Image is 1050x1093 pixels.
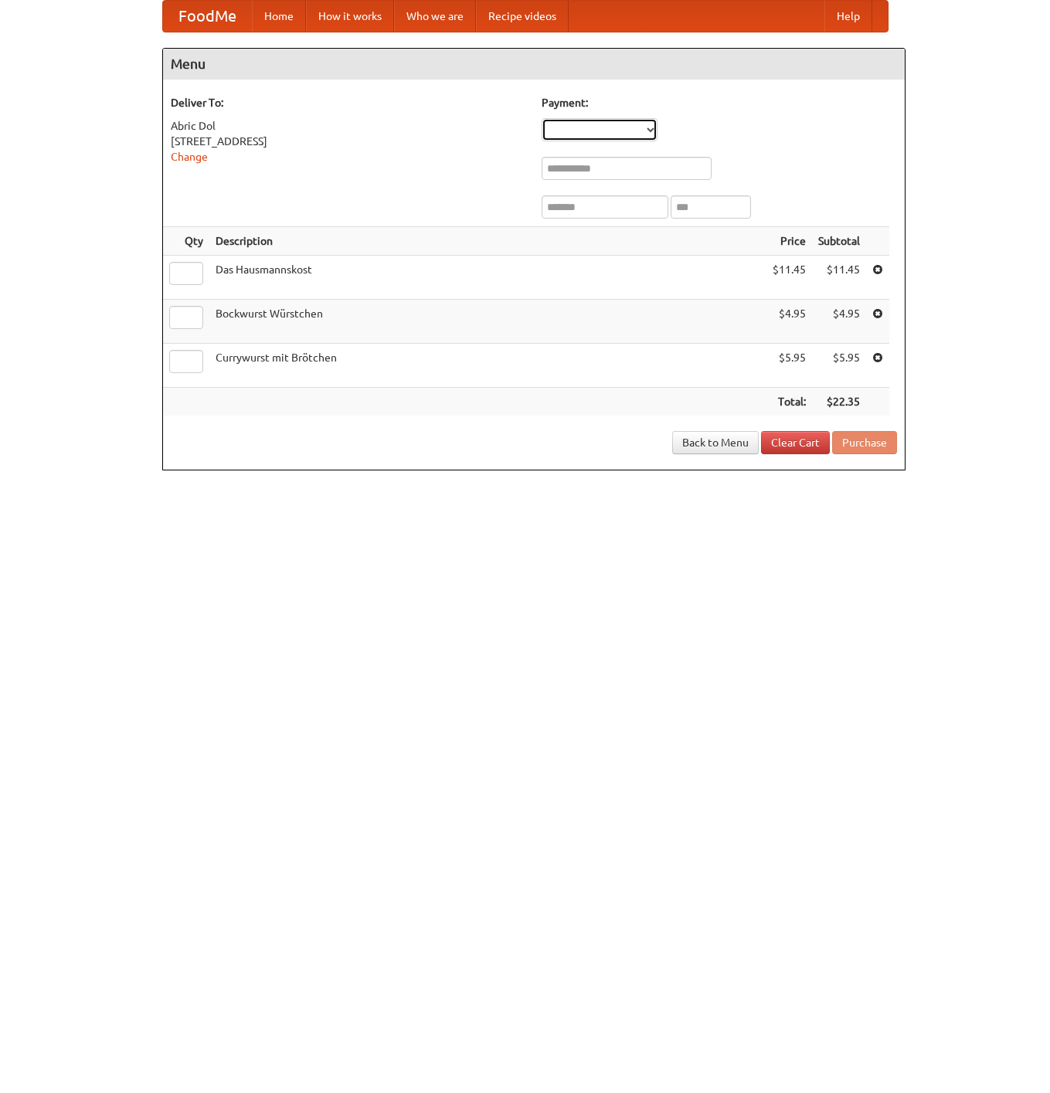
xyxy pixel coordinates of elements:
div: Abric Dol [171,118,526,134]
td: $5.95 [766,344,812,388]
h4: Menu [163,49,905,80]
th: Total: [766,388,812,416]
td: $5.95 [812,344,866,388]
a: Change [171,151,208,163]
a: Recipe videos [476,1,569,32]
td: Bockwurst Würstchen [209,300,766,344]
h5: Deliver To: [171,95,526,110]
td: $11.45 [766,256,812,300]
td: Das Hausmannskost [209,256,766,300]
a: Back to Menu [672,431,759,454]
td: $4.95 [812,300,866,344]
a: Who we are [394,1,476,32]
button: Purchase [832,431,897,454]
a: Help [824,1,872,32]
th: Qty [163,227,209,256]
td: $4.95 [766,300,812,344]
th: Price [766,227,812,256]
a: Home [252,1,306,32]
td: Currywurst mit Brötchen [209,344,766,388]
a: How it works [306,1,394,32]
th: $22.35 [812,388,866,416]
h5: Payment: [542,95,897,110]
th: Subtotal [812,227,866,256]
div: [STREET_ADDRESS] [171,134,526,149]
a: FoodMe [163,1,252,32]
th: Description [209,227,766,256]
a: Clear Cart [761,431,830,454]
td: $11.45 [812,256,866,300]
